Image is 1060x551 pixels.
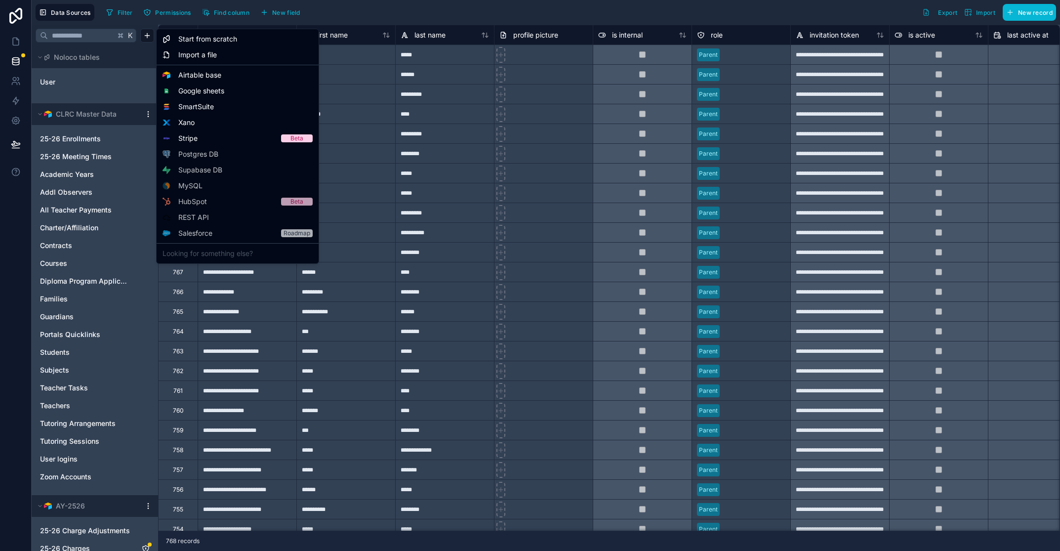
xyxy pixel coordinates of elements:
[178,228,212,238] span: Salesforce
[163,198,170,206] img: HubSpot logo
[284,229,310,237] div: Roadmap
[178,34,237,44] span: Start from scratch
[178,197,207,207] span: HubSpot
[178,70,221,80] span: Airtable base
[178,149,218,159] span: Postgres DB
[163,150,170,158] img: Postgres logo
[178,165,222,175] span: Supabase DB
[290,198,303,206] div: Beta
[178,102,214,112] span: SmartSuite
[163,166,170,174] img: Supabase logo
[178,181,203,191] span: MySQL
[163,88,170,94] img: Google sheets logo
[178,212,209,222] span: REST API
[163,182,170,190] img: MySQL logo
[163,230,170,236] img: Salesforce
[178,50,217,60] span: Import a file
[163,119,170,127] img: Xano logo
[163,71,170,79] img: Airtable logo
[159,246,317,261] div: Looking for something else?
[178,86,224,96] span: Google sheets
[163,213,170,221] img: API icon
[178,118,195,127] span: Xano
[178,133,198,143] span: Stripe
[290,134,303,142] div: Beta
[163,134,170,142] img: Stripe logo
[163,103,170,111] img: SmartSuite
